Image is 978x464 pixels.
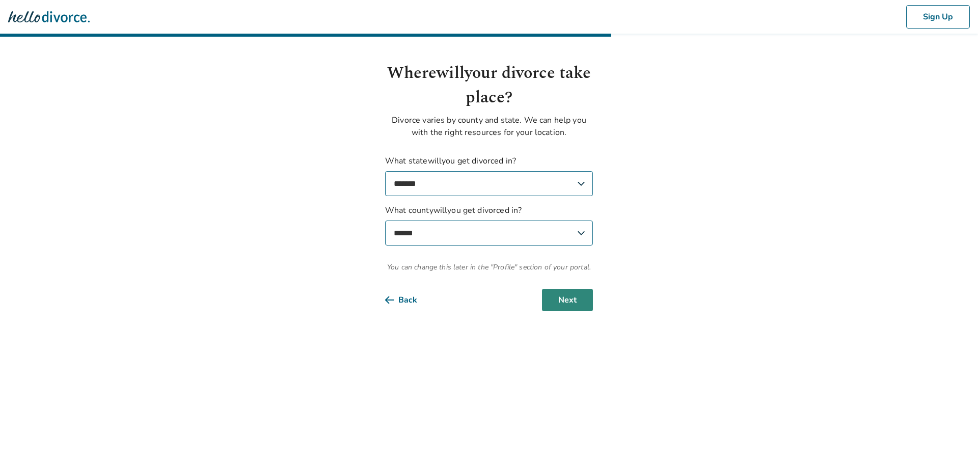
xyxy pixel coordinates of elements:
label: What county will you get divorced in? [385,204,593,245]
iframe: Chat Widget [927,415,978,464]
button: Next [542,289,593,311]
h1: Where will your divorce take place? [385,61,593,110]
select: What statewillyou get divorced in? [385,171,593,196]
label: What state will you get divorced in? [385,155,593,196]
button: Sign Up [906,5,970,29]
span: You can change this later in the "Profile" section of your portal. [385,262,593,272]
img: Hello Divorce Logo [8,7,90,27]
select: What countywillyou get divorced in? [385,221,593,245]
button: Back [385,289,433,311]
p: Divorce varies by county and state. We can help you with the right resources for your location. [385,114,593,139]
